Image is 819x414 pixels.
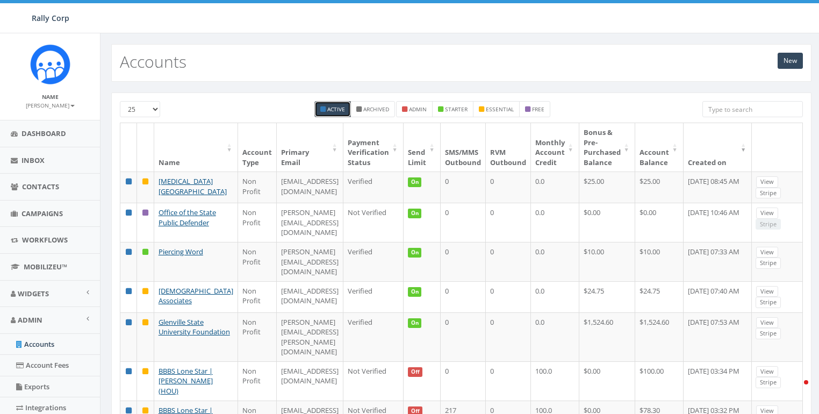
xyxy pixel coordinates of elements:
[441,123,486,172] th: SMS/MMS Outbound
[42,93,59,101] small: Name
[277,242,343,281] td: [PERSON_NAME][EMAIL_ADDRESS][DOMAIN_NAME]
[159,176,227,196] a: [MEDICAL_DATA] [GEOGRAPHIC_DATA]
[486,242,531,281] td: 0
[441,203,486,242] td: 0
[18,289,49,298] span: Widgets
[159,366,213,396] a: BBBS Lone Star | [PERSON_NAME] (HOU)
[408,248,422,258] span: On
[343,312,404,361] td: Verified
[21,155,45,165] span: Inbox
[684,123,752,172] th: Created on: activate to sort column ascending
[756,258,781,269] a: Stripe
[26,100,75,110] a: [PERSON_NAME]
[635,203,684,242] td: $0.00
[409,105,427,113] small: admin
[579,123,635,172] th: Bonus &amp; Pre-Purchased Balance: activate to sort column ascending
[579,172,635,203] td: $25.00
[756,328,781,339] a: Stripe
[159,208,216,227] a: Office of the State Public Defender
[635,172,684,203] td: $25.00
[579,242,635,281] td: $10.00
[635,312,684,361] td: $1,524.60
[408,287,422,297] span: On
[21,129,66,138] span: Dashboard
[531,312,579,361] td: 0.0
[531,203,579,242] td: 0.0
[277,281,343,312] td: [EMAIL_ADDRESS][DOMAIN_NAME]
[22,182,59,191] span: Contacts
[756,317,778,329] a: View
[486,281,531,312] td: 0
[159,247,203,256] a: Piercing Word
[238,123,277,172] th: Account Type
[441,281,486,312] td: 0
[277,203,343,242] td: [PERSON_NAME][EMAIL_ADDRESS][DOMAIN_NAME]
[343,123,404,172] th: Payment Verification Status : activate to sort column ascending
[441,312,486,361] td: 0
[120,53,186,70] h2: Accounts
[684,203,752,242] td: [DATE] 10:46 AM
[531,242,579,281] td: 0.0
[531,172,579,203] td: 0.0
[756,366,778,377] a: View
[756,188,781,199] a: Stripe
[408,367,423,377] span: Off
[579,312,635,361] td: $1,524.60
[159,286,233,306] a: [DEMOGRAPHIC_DATA] Associates
[635,281,684,312] td: $24.75
[531,361,579,401] td: 100.0
[486,361,531,401] td: 0
[408,318,422,328] span: On
[635,361,684,401] td: $100.00
[343,242,404,281] td: Verified
[684,361,752,401] td: [DATE] 03:34 PM
[756,247,778,258] a: View
[778,53,803,69] a: New
[441,242,486,281] td: 0
[756,377,781,388] a: Stripe
[782,377,808,403] iframe: Intercom live chat
[404,123,441,172] th: Send Limit: activate to sort column ascending
[18,315,42,325] span: Admin
[408,177,422,187] span: On
[756,176,778,188] a: View
[363,105,389,113] small: Archived
[159,317,230,337] a: Glenville State University Foundation
[441,361,486,401] td: 0
[684,281,752,312] td: [DATE] 07:40 AM
[579,203,635,242] td: $0.00
[343,172,404,203] td: Verified
[21,209,63,218] span: Campaigns
[24,262,67,272] span: MobilizeU™
[238,242,277,281] td: Non Profit
[635,242,684,281] td: $10.00
[756,208,778,219] a: View
[30,44,70,84] img: Icon_1.png
[486,312,531,361] td: 0
[408,209,422,218] span: On
[22,235,68,245] span: Workflows
[445,105,468,113] small: starter
[486,105,514,113] small: essential
[532,105,544,113] small: free
[238,361,277,401] td: Non Profit
[531,281,579,312] td: 0.0
[277,312,343,361] td: [PERSON_NAME][EMAIL_ADDRESS][PERSON_NAME][DOMAIN_NAME]
[327,105,345,113] small: Active
[343,281,404,312] td: Verified
[154,123,238,172] th: Name: activate to sort column ascending
[684,242,752,281] td: [DATE] 07:33 AM
[32,13,69,23] span: Rally Corp
[756,297,781,308] a: Stripe
[238,203,277,242] td: Non Profit
[343,203,404,242] td: Not Verified
[26,102,75,109] small: [PERSON_NAME]
[684,172,752,203] td: [DATE] 08:45 AM
[277,172,343,203] td: [EMAIL_ADDRESS][DOMAIN_NAME]
[579,361,635,401] td: $0.00
[635,123,684,172] th: Account Balance: activate to sort column ascending
[343,361,404,401] td: Not Verified
[238,312,277,361] td: Non Profit
[277,361,343,401] td: [EMAIL_ADDRESS][DOMAIN_NAME]
[441,172,486,203] td: 0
